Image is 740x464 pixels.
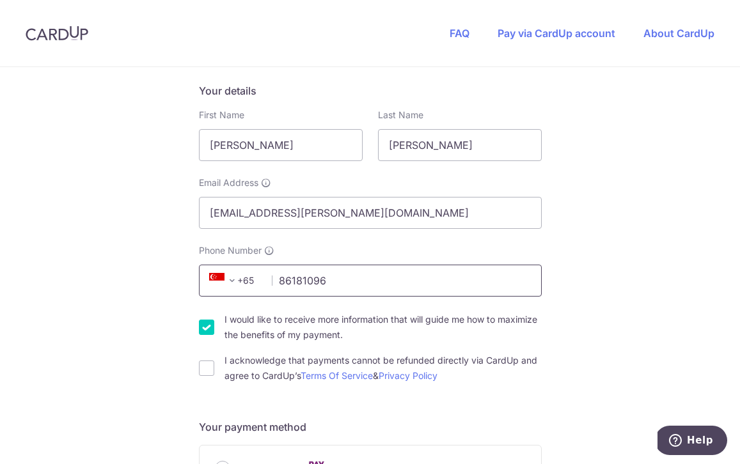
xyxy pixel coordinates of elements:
[378,109,423,121] label: Last Name
[301,370,373,381] a: Terms Of Service
[450,27,469,40] a: FAQ
[199,109,244,121] label: First Name
[209,273,240,288] span: +65
[199,83,542,98] h5: Your details
[224,353,542,383] label: I acknowledge that payments cannot be refunded directly via CardUp and agree to CardUp’s &
[657,426,727,458] iframe: Opens a widget where you can find more information
[199,176,258,189] span: Email Address
[224,312,542,343] label: I would like to receive more information that will guide me how to maximize the benefits of my pa...
[26,26,88,41] img: CardUp
[379,370,437,381] a: Privacy Policy
[199,419,542,435] h5: Your payment method
[199,129,363,161] input: First name
[199,197,542,229] input: Email address
[205,273,263,288] span: +65
[643,27,714,40] a: About CardUp
[199,244,262,257] span: Phone Number
[378,129,542,161] input: Last name
[498,27,615,40] a: Pay via CardUp account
